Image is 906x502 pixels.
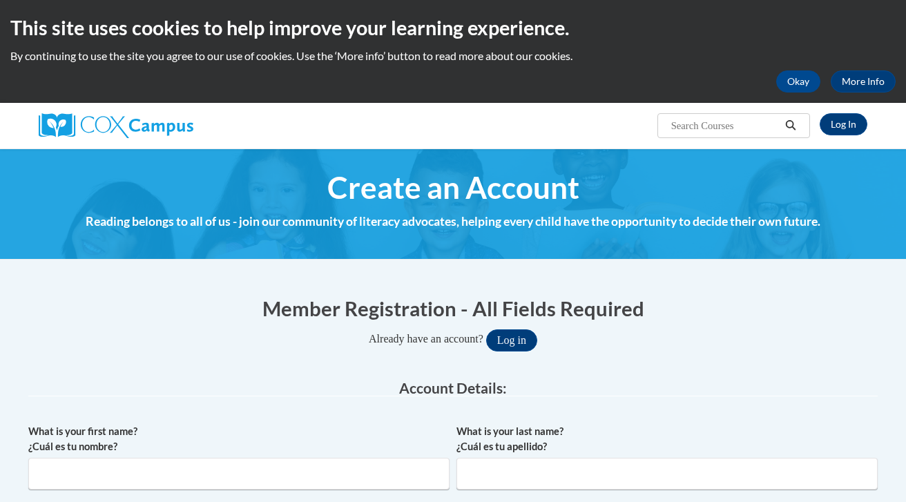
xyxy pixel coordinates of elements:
h1: Member Registration - All Fields Required [28,294,878,322]
label: What is your last name? ¿Cuál es tu apellido? [456,424,878,454]
a: More Info [831,70,896,93]
label: What is your first name? ¿Cuál es tu nombre? [28,424,450,454]
span: Already have an account? [369,333,483,345]
button: Log in [486,329,537,351]
button: Okay [776,70,820,93]
p: By continuing to use the site you agree to our use of cookies. Use the ‘More info’ button to read... [10,48,896,64]
input: Search Courses [670,117,780,134]
h2: This site uses cookies to help improve your learning experience. [10,14,896,41]
button: Search [780,117,801,134]
input: Metadata input [28,458,450,490]
input: Metadata input [456,458,878,490]
img: Cox Campus [39,113,193,138]
span: Create an Account [327,169,579,206]
h4: Reading belongs to all of us - join our community of literacy advocates, helping every child have... [38,213,868,231]
span: Account Details: [399,379,507,396]
a: Log In [820,113,867,135]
